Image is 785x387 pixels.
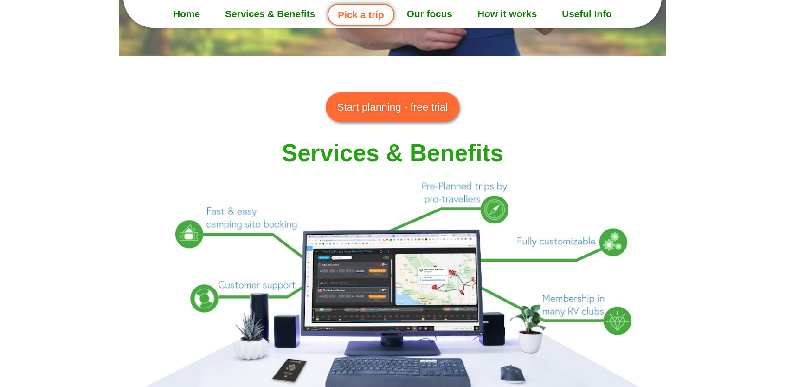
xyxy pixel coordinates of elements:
[326,92,460,122] a: Start planning - free trial
[161,2,212,26] a: Home
[465,2,549,26] a: How it works
[328,4,394,26] a: Pick a trip
[549,2,624,26] a: Useful Info
[394,2,465,26] a: Our focus
[212,2,328,26] a: Services & Benefits
[123,2,662,26] nav: Menu
[119,136,666,171] h2: Services & Benefits
[337,99,448,115] span: Start planning - free trial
